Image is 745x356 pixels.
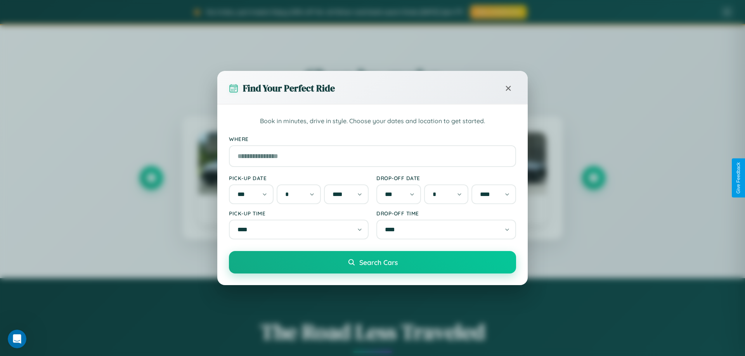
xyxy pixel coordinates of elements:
[359,258,398,267] span: Search Cars
[376,175,516,181] label: Drop-off Date
[376,210,516,217] label: Drop-off Time
[243,82,335,95] h3: Find Your Perfect Ride
[229,116,516,126] p: Book in minutes, drive in style. Choose your dates and location to get started.
[229,210,369,217] label: Pick-up Time
[229,175,369,181] label: Pick-up Date
[229,136,516,142] label: Where
[229,251,516,273] button: Search Cars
